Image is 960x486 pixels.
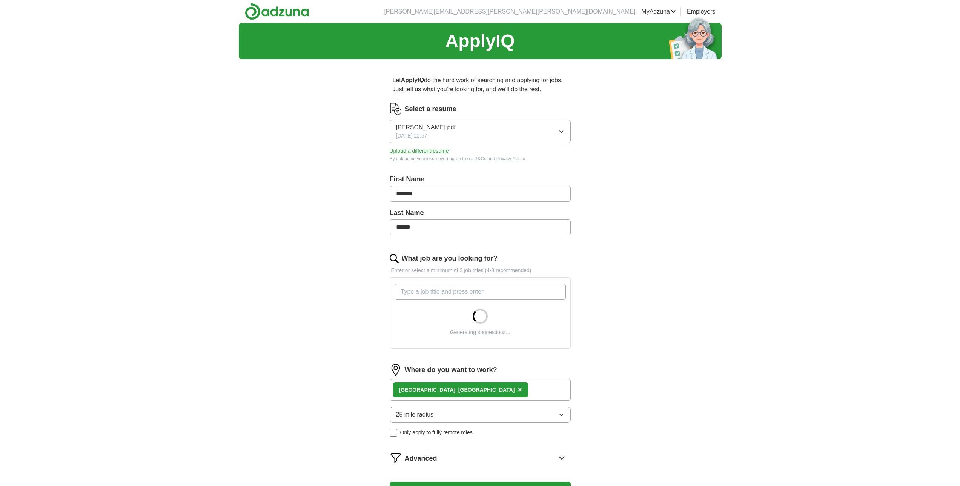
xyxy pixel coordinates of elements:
[390,452,402,464] img: filter
[641,7,676,16] a: MyAdzuna
[401,77,424,83] strong: ApplyIQ
[518,385,522,394] span: ×
[400,429,473,437] span: Only apply to fully remote roles
[396,410,434,419] span: 25 mile radius
[390,147,449,155] button: Upload a differentresume
[687,7,716,16] a: Employers
[390,267,571,274] p: Enter or select a minimum of 3 job titles (4-8 recommended)
[390,254,399,263] img: search.png
[405,104,456,114] label: Select a resume
[475,156,486,161] a: T&Cs
[390,429,397,437] input: Only apply to fully remote roles
[402,253,498,264] label: What job are you looking for?
[390,73,571,97] p: Let do the hard work of searching and applying for jobs. Just tell us what you're looking for, an...
[390,208,571,218] label: Last Name
[405,454,437,464] span: Advanced
[399,386,515,394] div: [GEOGRAPHIC_DATA], [GEOGRAPHIC_DATA]
[390,407,571,423] button: 25 mile radius
[390,120,571,143] button: [PERSON_NAME].pdf[DATE] 22:57
[396,123,456,132] span: [PERSON_NAME].pdf
[390,364,402,376] img: location.png
[390,103,402,115] img: CV Icon
[390,174,571,184] label: First Name
[405,365,497,375] label: Where do you want to work?
[445,28,515,55] h1: ApplyIQ
[450,328,510,336] div: Generating suggestions...
[395,284,566,300] input: Type a job title and press enter
[518,384,522,396] button: ×
[245,3,309,20] img: Adzuna logo
[396,132,427,140] span: [DATE] 22:57
[384,7,635,16] li: [PERSON_NAME][EMAIL_ADDRESS][PERSON_NAME][PERSON_NAME][DOMAIN_NAME]
[390,155,571,162] div: By uploading your resume you agree to our and .
[496,156,525,161] a: Privacy Notice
